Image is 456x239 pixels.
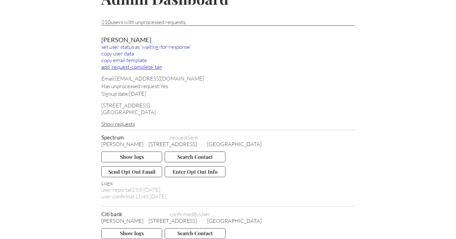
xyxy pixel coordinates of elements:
span: [STREET_ADDRESS] [149,217,197,224]
span: [PERSON_NAME] [101,217,143,224]
button: Show logs [101,228,162,239]
button: Send Opt Out Email [101,166,162,177]
div: user report at 23:8 [DATE] [101,186,355,193]
button: Search Contact [165,228,225,239]
div: 210 users with unprocessed requests. [101,19,355,25]
button: Show logs [101,152,162,162]
div: user confirm at 11:48 [DATE] [101,193,355,200]
div: set user status as 'waiting-for-response' [101,43,355,50]
span: [PERSON_NAME] [101,141,143,147]
button: Enter Opt Out Info [165,166,225,177]
span: requestSent [170,134,220,141]
span: [STREET_ADDRESS] [149,141,197,147]
div: Email: [EMAIL_ADDRESS][DOMAIN_NAME] [101,75,355,82]
span: confirmedByUser [170,211,220,217]
span: [GEOGRAPHIC_DATA] [207,141,262,147]
div: Signup date: [DATE] [101,90,355,97]
div: [STREET_ADDRESS] [101,102,355,109]
span: Citi bank [101,211,165,217]
button: Search Contact [165,152,225,162]
div: Has unprocessed request: Yes [101,83,355,89]
div: add 'request-complete' tag [101,63,355,70]
div: Show requests [101,120,355,127]
div: [GEOGRAPHIC_DATA] [101,109,355,115]
div: [PERSON_NAME] [101,36,355,43]
span: Spectrum [101,134,165,141]
div: Logs: [101,180,355,186]
span: [GEOGRAPHIC_DATA] [207,217,262,224]
div: copy email template [101,57,355,63]
div: copy user data [101,50,355,57]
